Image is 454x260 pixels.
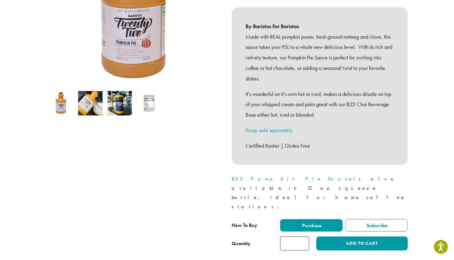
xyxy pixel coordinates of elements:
button: Add to cart [316,236,408,250]
p: Made with REAL pumpkin puree, fresh ground nutmeg and clove, this sauce takes your PSL to a whole... [246,32,394,84]
span: Purchase [301,222,322,229]
a: B22 Pumpkin Pie Sauce [232,175,353,182]
img: Barista 22 Pumpkin Pie Sauce - Image 3 [107,91,132,115]
span: Subscribe [366,222,387,229]
p: Certified Kosher | Gluten Free [246,141,394,151]
img: Barista 22 Pumpkin Pie Sauce - Image 4 [137,91,161,115]
div: Quantity [232,240,250,247]
p: is also available in 12 oz squeeze bottle, ideal for home coffee stations. [232,174,408,211]
b: By Baristas For Baristas [246,21,394,32]
input: Product quantity [280,236,309,250]
img: Barista 22 Pumpkin Pie Sauce - Image 2 [78,91,103,115]
p: It’s wonderful on it’s own hot or iced, makes a delicious drizzle on top of your whipped cream an... [246,89,394,120]
span: How To Buy [232,222,257,228]
a: Pump sold separately. [246,127,293,134]
img: Barista 22 Pumpkin Pie Sauce [49,91,73,115]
